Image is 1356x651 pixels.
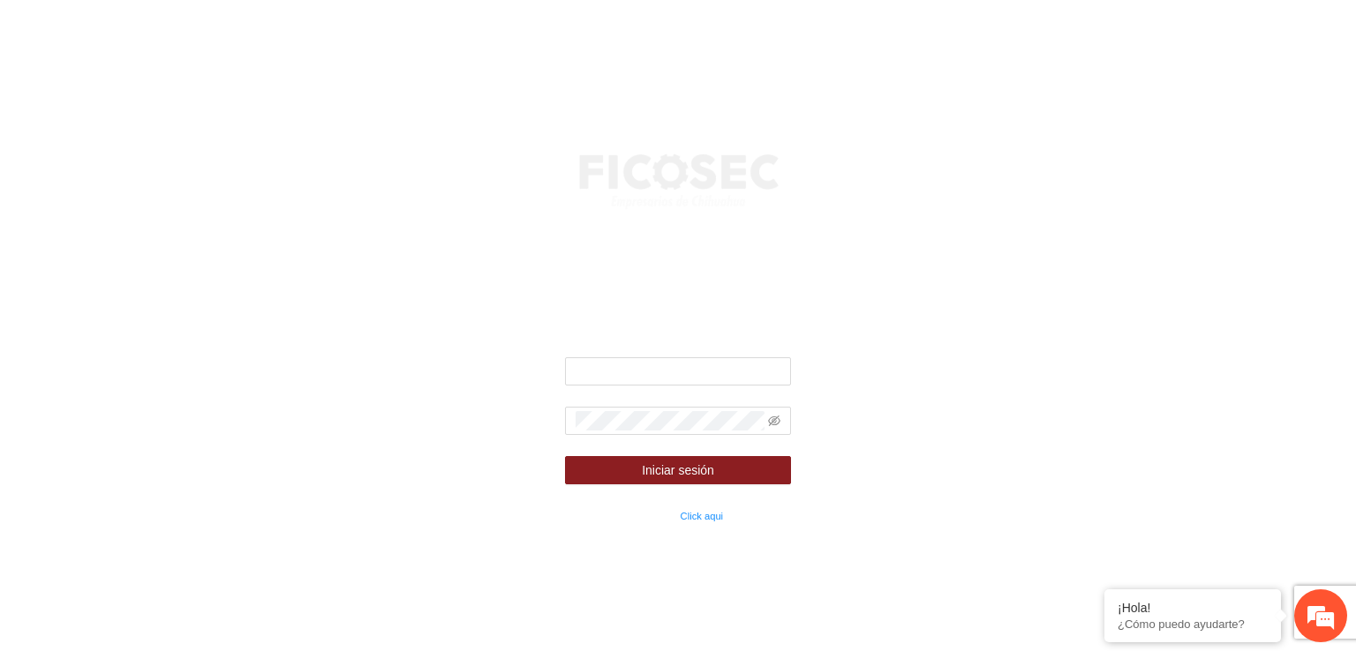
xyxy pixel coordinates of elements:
[768,415,780,427] span: eye-invisible
[644,328,711,342] strong: Bienvenido
[681,511,724,521] a: Click aqui
[1118,617,1268,631] p: ¿Cómo puedo ayudarte?
[568,148,788,213] img: logo
[565,511,723,521] small: ¿Olvidaste tu contraseña?
[642,460,714,480] span: Iniciar sesión
[1118,601,1268,615] div: ¡Hola!
[565,456,791,484] button: Iniciar sesión
[543,238,813,311] strong: Fondo de financiamiento de proyectos para la prevención y fortalecimiento de instituciones de seg...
